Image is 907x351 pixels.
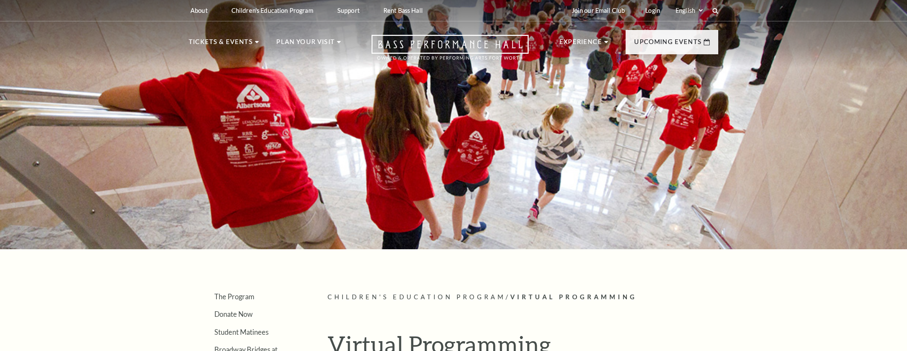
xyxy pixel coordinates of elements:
[337,7,360,14] p: Support
[214,292,254,301] a: The Program
[231,7,313,14] p: Children's Education Program
[189,37,253,52] p: Tickets & Events
[510,293,637,301] span: Virtual Programming
[634,37,702,52] p: Upcoming Events
[559,37,602,52] p: Experience
[214,310,253,318] a: Donate Now
[328,292,718,303] p: /
[214,328,269,336] a: Student Matinees
[190,7,208,14] p: About
[674,6,704,15] select: Select:
[276,37,335,52] p: Plan Your Visit
[383,7,423,14] p: Rent Bass Hall
[328,293,506,301] span: Children's Education Program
